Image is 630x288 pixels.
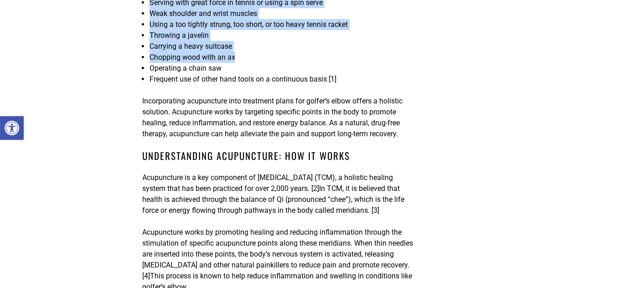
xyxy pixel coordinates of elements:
[150,20,348,29] span: Using a too tightly strung, too short, or too heavy tennis racket
[142,184,404,215] span: In TCM, it is believed that health is achieved through the balance of Qi (pronounced “chee”), whi...
[142,173,393,193] span: Acupuncture is a key component of [MEDICAL_DATA] (TCM), a holistic healing system that has been p...
[150,64,222,72] span: Operating a chain saw
[150,9,257,18] span: Weak shoulder and wrist muscles
[142,97,403,138] span: Incorporating acupuncture into treatment plans for golfer’s elbow offers a holistic solution. Acu...
[142,228,413,280] span: Acupuncture works by promoting healing and reducing inflammation through the stimulation of speci...
[150,31,209,40] span: Throwing a javelin
[150,53,235,62] span: Chopping wood with an ax
[150,75,336,83] span: Frequent use of other hand tools on a continuous basis [1]
[150,42,232,51] span: Carrying a heavy suitcase
[142,149,350,163] span: Understanding Acupuncture: How It Works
